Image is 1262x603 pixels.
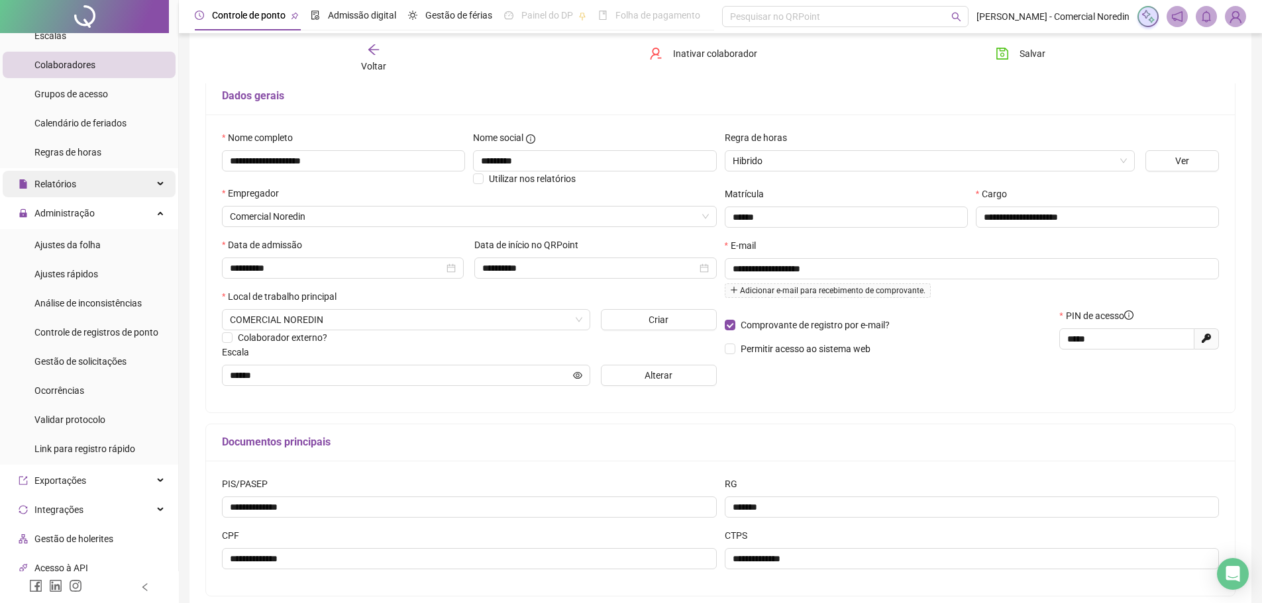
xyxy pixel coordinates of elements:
[238,332,327,343] span: Colaborador externo?
[19,534,28,543] span: apartment
[34,298,142,308] span: Análise de inconsistências
[29,579,42,592] span: facebook
[1145,150,1219,171] button: Ver
[34,118,127,128] span: Calendário de feriados
[34,89,108,99] span: Grupos de acesso
[222,289,345,304] label: Local de trabalho principal
[733,151,1127,171] span: Hibrido
[639,43,767,64] button: Inativar colaborador
[19,179,28,189] span: file
[19,209,28,218] span: lock
[598,11,607,20] span: book
[408,11,417,20] span: sun
[725,477,746,491] label: RG
[34,30,66,41] span: Escalas
[649,47,662,60] span: user-delete
[725,283,931,298] span: Adicionar e-mail para recebimento de comprovante.
[730,286,738,294] span: plus
[741,344,870,354] span: Permitir acesso ao sistema web
[473,130,523,145] span: Nome social
[489,173,576,184] span: Utilizar nos relatórios
[222,186,288,201] label: Empregador
[222,88,1219,104] h5: Dados gerais
[19,476,28,485] span: export
[1175,154,1189,168] span: Ver
[976,9,1130,24] span: [PERSON_NAME] - Comercial Noredin
[34,179,76,189] span: Relatórios
[34,533,113,544] span: Gestão de holerites
[367,43,380,56] span: arrow-left
[361,61,386,71] span: Voltar
[578,12,586,20] span: pushpin
[951,12,961,22] span: search
[725,238,764,253] label: E-mail
[69,579,82,592] span: instagram
[986,43,1055,64] button: Salvar
[222,434,1219,450] h5: Documentos principais
[222,528,248,543] label: CPF
[521,10,573,21] span: Painel do DP
[526,134,535,144] span: info-circle
[34,475,86,486] span: Exportações
[34,504,83,515] span: Integrações
[34,414,105,425] span: Validar protocolo
[222,477,276,491] label: PIS/PASEP
[615,10,700,21] span: Folha de pagamento
[34,147,101,158] span: Regras de horas
[573,371,582,380] span: eye
[673,46,757,61] span: Inativar colaborador
[222,130,301,145] label: Nome completo
[645,368,672,383] span: Alterar
[1020,46,1045,61] span: Salvar
[328,10,396,21] span: Admissão digital
[230,207,709,226] span: Comercial Noredin
[1217,558,1249,590] div: Open Intercom Messenger
[19,563,28,573] span: api
[976,187,1016,201] label: Cargo
[34,563,88,573] span: Acesso à API
[34,327,158,338] span: Controle de registros de ponto
[504,11,513,20] span: dashboard
[725,528,756,543] label: CTPS
[601,365,717,386] button: Alterar
[195,11,204,20] span: clock-circle
[425,10,492,21] span: Gestão de férias
[474,238,587,252] label: Data de início no QRPoint
[996,47,1009,60] span: save
[1124,310,1133,320] span: info-circle
[649,312,668,327] span: Criar
[741,320,890,330] span: Comprovante de registro por e-mail?
[291,12,299,20] span: pushpin
[725,187,772,201] label: Matrícula
[34,60,95,70] span: Colaboradores
[1066,308,1133,323] span: PIN de acesso
[34,443,135,454] span: Link para registro rápido
[34,208,95,218] span: Administração
[34,385,84,396] span: Ocorrências
[725,130,796,145] label: Regra de horas
[34,240,101,250] span: Ajustes da folha
[49,579,62,592] span: linkedin
[311,11,320,20] span: file-done
[34,269,98,279] span: Ajustes rápidos
[1200,11,1212,23] span: bell
[1171,11,1183,23] span: notification
[222,238,311,252] label: Data de admissão
[222,345,258,359] label: Escala
[34,356,127,367] span: Gestão de solicitações
[1141,9,1155,24] img: sparkle-icon.fc2bf0ac1784a2077858766a79e2daf3.svg
[212,10,286,21] span: Controle de ponto
[230,310,582,330] span: RUA MONTE CASTELO PONTE ALTA SC
[601,309,717,330] button: Criar
[140,582,150,592] span: left
[1226,7,1245,26] img: 95093
[19,505,28,514] span: sync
